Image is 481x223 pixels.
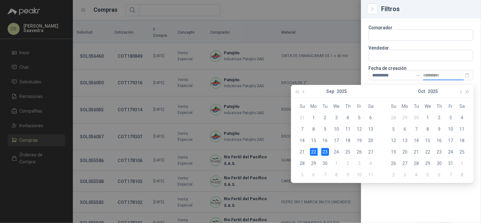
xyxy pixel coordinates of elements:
[308,158,320,169] td: 2025-09-29
[365,123,377,135] td: 2025-09-13
[308,135,320,146] td: 2025-09-15
[411,158,422,169] td: 2025-10-28
[458,114,466,121] div: 4
[320,123,331,135] td: 2025-09-09
[457,146,468,158] td: 2025-10-25
[413,148,420,156] div: 21
[342,158,354,169] td: 2025-10-02
[458,160,466,167] div: 1
[381,6,473,12] div: Filtros
[356,137,363,144] div: 19
[445,101,457,112] th: Fr
[401,148,409,156] div: 20
[365,112,377,123] td: 2025-09-06
[333,171,341,179] div: 8
[445,146,457,158] td: 2025-10-24
[413,125,420,133] div: 7
[354,112,365,123] td: 2025-09-05
[434,101,445,112] th: Th
[458,125,466,133] div: 11
[436,114,443,121] div: 2
[422,158,434,169] td: 2025-10-29
[367,171,375,179] div: 11
[400,123,411,135] td: 2025-10-06
[388,135,400,146] td: 2025-10-12
[297,135,308,146] td: 2025-09-14
[447,125,455,133] div: 10
[401,160,409,167] div: 27
[401,125,409,133] div: 6
[356,171,363,179] div: 10
[322,114,329,121] div: 2
[299,148,306,156] div: 21
[422,101,434,112] th: We
[322,148,329,156] div: 23
[434,135,445,146] td: 2025-10-16
[424,171,432,179] div: 5
[422,112,434,123] td: 2025-10-01
[342,135,354,146] td: 2025-09-18
[411,135,422,146] td: 2025-10-14
[369,66,473,70] p: Fecha de creación
[401,114,409,121] div: 29
[297,101,308,112] th: Su
[297,146,308,158] td: 2025-09-21
[320,112,331,123] td: 2025-09-02
[400,169,411,180] td: 2025-11-03
[326,85,334,98] button: Sep
[354,135,365,146] td: 2025-09-19
[297,123,308,135] td: 2025-09-07
[320,101,331,112] th: Tu
[434,146,445,158] td: 2025-10-23
[434,112,445,123] td: 2025-10-02
[331,135,342,146] td: 2025-09-17
[434,123,445,135] td: 2025-10-09
[344,125,352,133] div: 11
[308,112,320,123] td: 2025-09-01
[365,146,377,158] td: 2025-09-27
[322,171,329,179] div: 7
[400,158,411,169] td: 2025-10-27
[299,171,306,179] div: 5
[447,160,455,167] div: 31
[299,137,306,144] div: 14
[436,137,443,144] div: 16
[299,125,306,133] div: 7
[333,137,341,144] div: 17
[310,114,318,121] div: 1
[299,114,306,121] div: 31
[436,160,443,167] div: 30
[310,148,318,156] div: 22
[322,160,329,167] div: 30
[400,146,411,158] td: 2025-10-20
[418,85,425,98] button: Oct
[445,158,457,169] td: 2025-10-31
[344,160,352,167] div: 2
[310,125,318,133] div: 8
[422,135,434,146] td: 2025-10-15
[416,73,421,78] span: swap-right
[367,114,375,121] div: 6
[342,169,354,180] td: 2025-10-09
[413,114,420,121] div: 30
[458,137,466,144] div: 18
[331,112,342,123] td: 2025-09-03
[458,148,466,156] div: 25
[457,112,468,123] td: 2025-10-04
[297,112,308,123] td: 2025-08-31
[388,101,400,112] th: Su
[356,160,363,167] div: 3
[400,112,411,123] td: 2025-09-29
[388,123,400,135] td: 2025-10-05
[333,125,341,133] div: 10
[401,171,409,179] div: 3
[344,148,352,156] div: 25
[445,112,457,123] td: 2025-10-03
[424,160,432,167] div: 29
[436,171,443,179] div: 6
[365,169,377,180] td: 2025-10-11
[308,146,320,158] td: 2025-09-22
[308,169,320,180] td: 2025-10-06
[331,101,342,112] th: We
[354,169,365,180] td: 2025-10-10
